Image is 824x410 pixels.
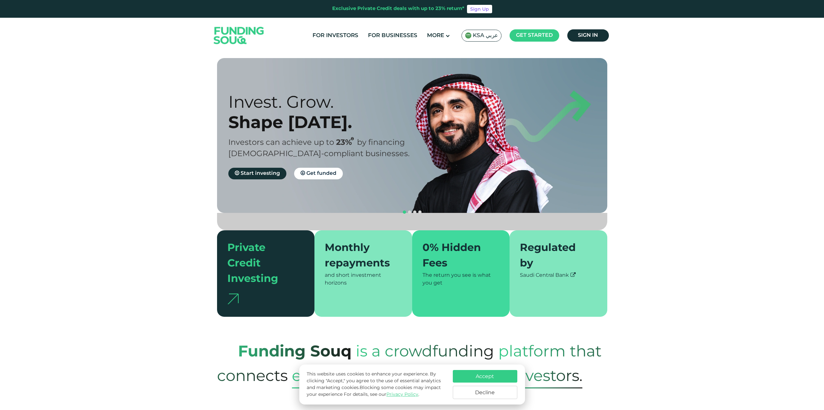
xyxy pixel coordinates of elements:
img: SA Flag [465,32,472,39]
div: Shape [DATE]. [228,112,423,132]
button: Decline [453,386,517,399]
a: Sign Up [467,5,492,13]
button: navigation [407,210,412,215]
span: established [292,365,380,388]
span: KSA عربي [473,32,498,39]
a: Sign in [567,29,609,42]
button: navigation [417,210,422,215]
button: Accept [453,370,517,383]
span: 23% [336,139,357,146]
span: For details, see our . [344,392,419,397]
button: navigation [412,210,417,215]
span: Get started [516,33,553,38]
a: Privacy Policy [386,392,418,397]
a: For Businesses [366,30,419,41]
div: Private Credit Investing [227,241,297,287]
div: and short investment horizons [325,272,402,287]
div: The return you see is what you get [422,272,500,287]
div: Saudi Central Bank [520,272,597,279]
strong: Funding Souq [238,345,352,360]
a: For Investors [311,30,360,41]
span: Blocking some cookies may impact your experience [307,385,441,397]
span: Investors can achieve up to [228,139,334,146]
div: 0% Hidden Fees [422,241,492,272]
div: Monthly repayments [325,241,394,272]
div: Exclusive Private Credit deals with up to 23% return* [332,5,464,13]
span: Start investing [241,171,280,176]
img: Logo [207,19,271,52]
span: Get funded [306,171,336,176]
span: with [472,360,507,391]
p: This website uses cookies to enhance your experience. By clicking "Accept," you agree to the use ... [307,371,446,398]
button: navigation [402,210,407,215]
span: Investors. [511,365,582,388]
span: platform that connects [217,335,601,391]
div: Regulated by [520,241,589,272]
span: Sign in [578,33,598,38]
i: 23% IRR (expected) ~ 15% Net yield (expected) [351,137,354,141]
a: Start investing [228,168,286,179]
span: is a crowdfunding [356,335,494,367]
span: More [427,33,444,38]
div: Invest. Grow. [228,92,423,112]
a: Get funded [294,168,343,179]
img: arrow [227,294,239,304]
